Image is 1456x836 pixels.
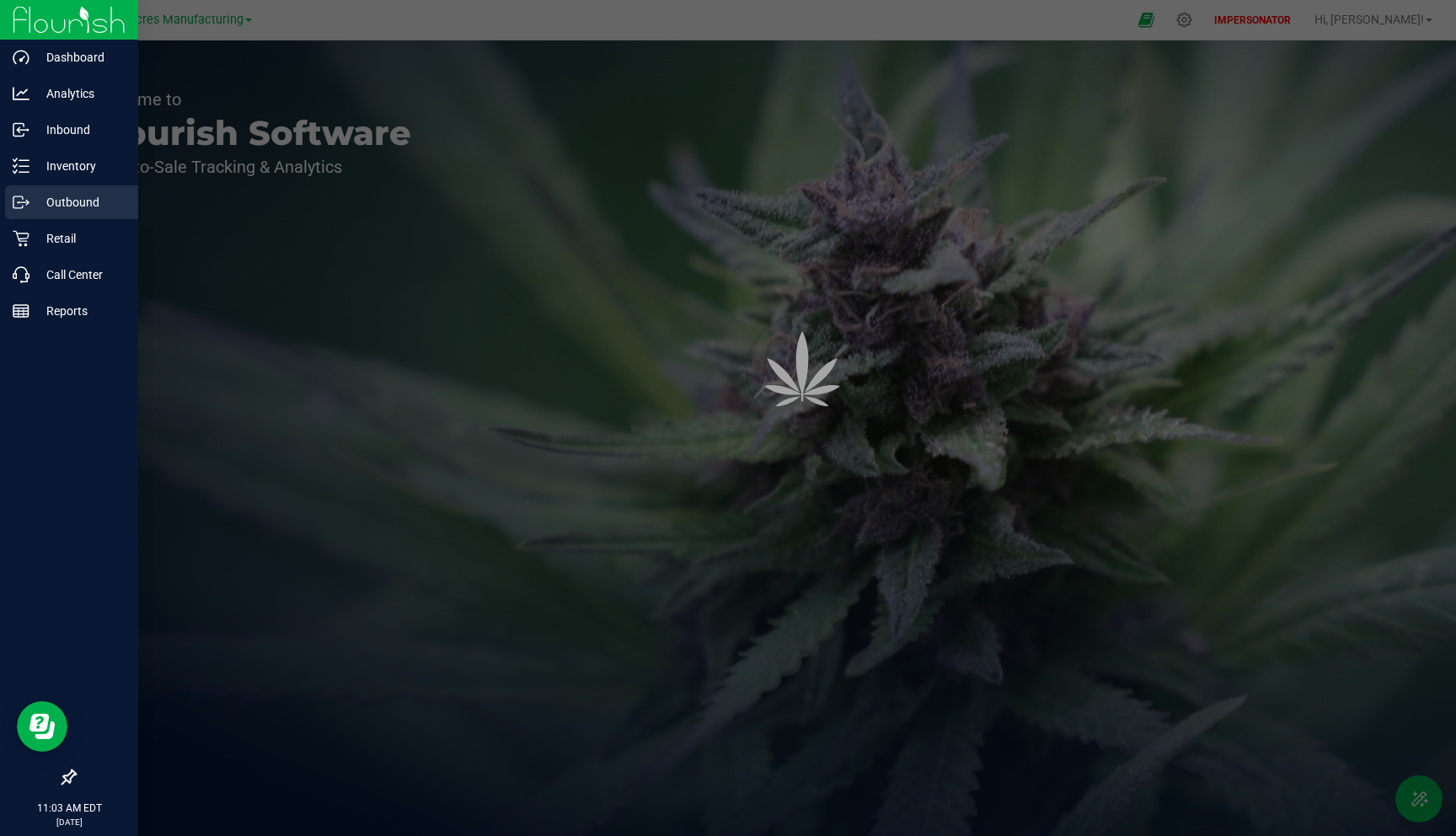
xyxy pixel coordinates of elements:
p: [DATE] [8,816,131,828]
p: Outbound [29,192,131,212]
inline-svg: Reports [13,303,29,319]
inline-svg: Analytics [13,85,29,102]
p: Inventory [29,156,131,176]
inline-svg: Inbound [13,121,29,138]
p: Retail [29,228,131,249]
inline-svg: Retail [13,230,29,247]
p: Reports [29,301,131,321]
p: Analytics [29,83,131,104]
p: 11:03 AM EDT [8,801,131,816]
iframe: Resource center [17,701,67,752]
p: Inbound [29,120,131,140]
inline-svg: Dashboard [13,49,29,66]
p: Dashboard [29,47,131,67]
inline-svg: Call Center [13,266,29,283]
inline-svg: Outbound [13,194,29,211]
p: Call Center [29,265,131,285]
inline-svg: Inventory [13,158,29,174]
